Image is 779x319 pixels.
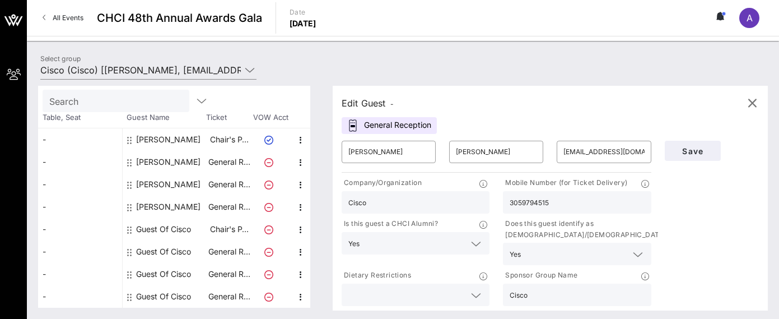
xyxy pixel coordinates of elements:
div: Indhira Mojica [136,151,200,173]
p: General R… [207,241,251,263]
div: Yes [348,240,360,248]
div: General Reception [342,117,437,134]
p: General R… [207,196,251,218]
div: Guest Of Cisco [136,285,191,308]
div: - [38,151,122,173]
p: [DATE] [290,18,316,29]
div: Guest Of Cisco [136,218,191,241]
span: - [390,100,394,108]
div: Yes [503,243,651,265]
input: Last Name* [456,143,537,161]
div: Stacey Leavandosky [136,196,200,218]
div: - [38,128,122,151]
p: General R… [207,173,251,196]
p: Chair's P… [207,218,251,241]
div: Edit Guest [342,95,394,111]
p: Dietary Restrictions [342,270,411,281]
p: Date [290,7,316,18]
span: All Events [53,13,83,22]
p: General R… [207,151,251,173]
p: Company/Organization [342,177,422,189]
p: Does this guest identify as [DEMOGRAPHIC_DATA]/[DEMOGRAPHIC_DATA]? [503,218,669,241]
div: Yes [342,232,489,255]
span: VOW Acct [251,112,290,123]
a: All Events [36,9,90,27]
span: Ticket [206,112,251,123]
button: Save [665,141,721,161]
p: Chair's P… [207,128,251,151]
div: Alyson Sincavage [136,128,200,151]
span: A [747,12,753,24]
span: Guest Name [122,112,206,123]
span: Table, Seat [38,112,122,123]
div: Yes [510,251,521,258]
p: Mobile Number (for Ticket Delivery) [503,177,627,189]
div: - [38,196,122,218]
div: - [38,263,122,285]
p: Is this guest a CHCI Alumni? [342,218,438,230]
div: - [38,173,122,196]
span: Save [674,146,712,156]
div: - [38,285,122,308]
div: A [739,8,759,28]
p: General R… [207,285,251,308]
input: First Name* [348,143,429,161]
div: Guest Of Cisco [136,263,191,285]
p: General R… [207,263,251,285]
div: - [38,218,122,241]
div: Guest Of Cisco [136,241,191,263]
label: Select group [40,54,81,63]
div: Marcus Frias [136,173,200,196]
span: CHCI 48th Annual Awards Gala [97,10,262,26]
input: Email* [563,143,644,161]
div: - [38,241,122,263]
p: Sponsor Group Name [503,270,577,281]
